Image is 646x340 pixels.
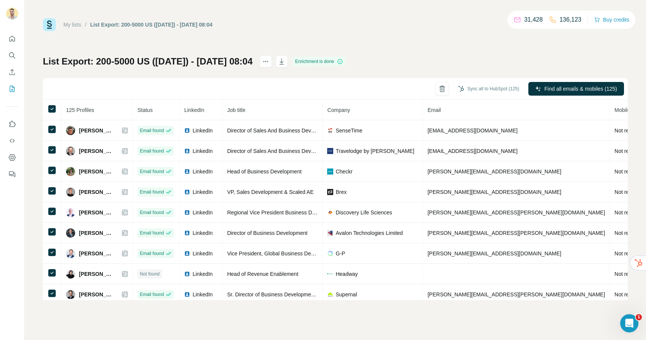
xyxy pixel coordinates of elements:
[66,228,75,238] img: Avatar
[66,167,75,176] img: Avatar
[6,8,18,20] img: Avatar
[544,85,617,93] span: Find all emails & mobiles (125)
[192,270,213,278] span: LinkedIn
[79,147,114,155] span: [PERSON_NAME]
[184,168,190,175] img: LinkedIn logo
[614,107,630,113] span: Mobile
[427,127,517,134] span: [EMAIL_ADDRESS][DOMAIN_NAME]
[427,230,605,236] span: [PERSON_NAME][EMAIL_ADDRESS][PERSON_NAME][DOMAIN_NAME]
[140,291,164,298] span: Email found
[327,250,333,257] img: company-logo
[559,15,581,24] p: 136,123
[66,146,75,156] img: Avatar
[427,168,561,175] span: [PERSON_NAME][EMAIL_ADDRESS][DOMAIN_NAME]
[327,291,333,297] img: company-logo
[327,127,333,134] img: company-logo
[140,209,164,216] span: Email found
[66,107,94,113] span: 125 Profiles
[184,209,190,216] img: LinkedIn logo
[79,127,114,134] span: [PERSON_NAME]
[192,291,213,298] span: LinkedIn
[227,148,333,154] span: Director of Sales And Business Development
[184,189,190,195] img: LinkedIn logo
[336,250,345,257] span: G-P
[192,250,213,257] span: LinkedIn
[227,271,298,277] span: Head of Revenue Enablement
[260,55,272,68] button: actions
[79,270,114,278] span: [PERSON_NAME]
[227,291,337,297] span: Sr. Director of Business Development (Interim)
[327,209,333,216] img: company-logo
[327,273,333,274] img: company-logo
[184,127,190,134] img: LinkedIn logo
[66,249,75,258] img: Avatar
[66,290,75,299] img: Avatar
[79,209,114,216] span: [PERSON_NAME]
[227,230,307,236] span: Director of Business Development
[227,209,339,216] span: Regional Vice President Business Development
[66,126,75,135] img: Avatar
[192,168,213,175] span: LinkedIn
[140,168,164,175] span: Email found
[227,250,335,257] span: Vice President, Global Business Development
[427,107,441,113] span: Email
[427,291,605,297] span: [PERSON_NAME][EMAIL_ADDRESS][PERSON_NAME][DOMAIN_NAME]
[184,107,204,113] span: LinkedIn
[327,148,333,154] img: company-logo
[227,127,333,134] span: Director of Sales And Business Development
[293,57,346,66] div: Enrichment is done
[327,107,350,113] span: Company
[427,250,561,257] span: [PERSON_NAME][EMAIL_ADDRESS][DOMAIN_NAME]
[327,168,333,175] img: company-logo
[79,229,114,237] span: [PERSON_NAME]
[336,147,414,155] span: Travelodge by [PERSON_NAME]
[85,21,87,28] li: /
[192,229,213,237] span: LinkedIn
[336,168,352,175] span: Checkr
[227,107,245,113] span: Job title
[66,269,75,279] img: Avatar
[336,270,358,278] span: Headway
[227,189,314,195] span: VP, Sales Development & Scaled AE
[427,189,561,195] span: [PERSON_NAME][EMAIL_ADDRESS][DOMAIN_NAME]
[636,314,642,320] span: 1
[327,189,333,195] img: company-logo
[336,229,403,237] span: Avalon Technologies Limited
[140,230,164,236] span: Email found
[6,151,18,164] button: Dashboard
[427,209,605,216] span: [PERSON_NAME][EMAIL_ADDRESS][PERSON_NAME][DOMAIN_NAME]
[79,188,114,196] span: [PERSON_NAME]
[6,32,18,46] button: Quick start
[184,271,190,277] img: LinkedIn logo
[140,271,159,277] span: Not found
[336,209,392,216] span: Discovery Life Sciences
[6,65,18,79] button: Enrich CSV
[192,147,213,155] span: LinkedIn
[79,250,114,257] span: [PERSON_NAME]
[184,250,190,257] img: LinkedIn logo
[6,49,18,62] button: Search
[192,127,213,134] span: LinkedIn
[336,291,357,298] span: Supernal
[90,21,213,28] div: List Export: 200-5000 US ([DATE]) - [DATE] 08:04
[63,22,81,28] a: My lists
[6,134,18,148] button: Use Surfe API
[192,209,213,216] span: LinkedIn
[620,314,638,332] iframe: Intercom live chat
[140,189,164,195] span: Email found
[6,117,18,131] button: Use Surfe on LinkedIn
[79,291,114,298] span: [PERSON_NAME]
[192,188,213,196] span: LinkedIn
[227,168,301,175] span: Head of Business Development
[140,127,164,134] span: Email found
[524,15,543,24] p: 31,428
[184,148,190,154] img: LinkedIn logo
[6,82,18,96] button: My lists
[140,250,164,257] span: Email found
[336,188,347,196] span: Brex
[43,55,253,68] h1: List Export: 200-5000 US ([DATE]) - [DATE] 08:04
[327,230,333,236] img: company-logo
[184,230,190,236] img: LinkedIn logo
[79,168,114,175] span: [PERSON_NAME]
[427,148,517,154] span: [EMAIL_ADDRESS][DOMAIN_NAME]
